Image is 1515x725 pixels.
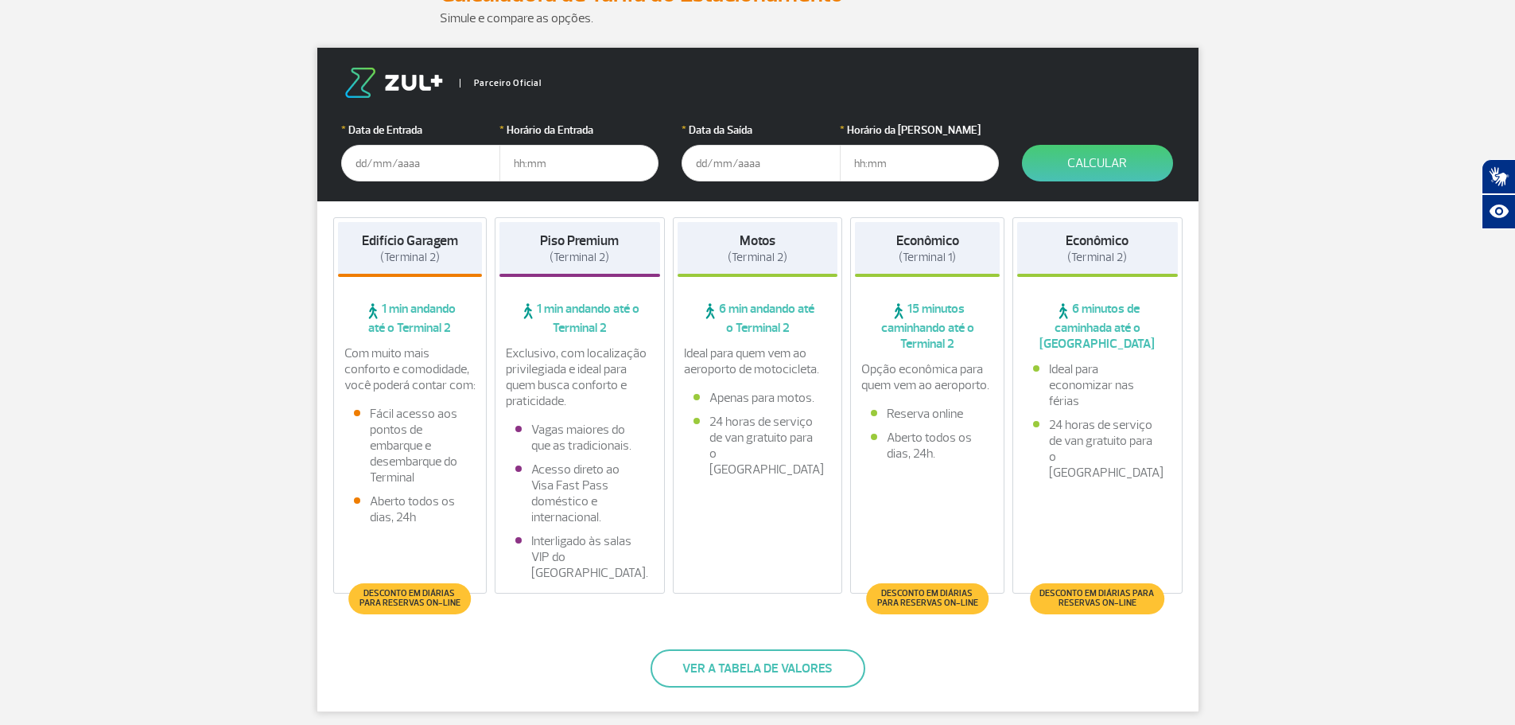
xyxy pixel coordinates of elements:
strong: Econômico [896,232,959,249]
span: 1 min andando até o Terminal 2 [338,301,483,336]
li: Aberto todos os dias, 24h. [871,430,984,462]
p: Ideal para quem vem ao aeroporto de motocicleta. [684,345,832,377]
span: Desconto em diárias para reservas on-line [1038,589,1156,608]
li: Interligado às salas VIP do [GEOGRAPHIC_DATA]. [515,533,644,581]
li: Ideal para economizar nas férias [1033,361,1162,409]
p: Com muito mais conforto e comodidade, você poderá contar com: [344,345,476,393]
span: Desconto em diárias para reservas on-line [874,589,980,608]
li: 24 horas de serviço de van gratuito para o [GEOGRAPHIC_DATA] [1033,417,1162,481]
input: hh:mm [499,145,658,181]
strong: Piso Premium [540,232,619,249]
span: 6 min andando até o Terminal 2 [678,301,838,336]
button: Ver a tabela de valores [651,649,865,688]
span: 6 minutos de caminhada até o [GEOGRAPHIC_DATA] [1017,301,1178,352]
li: Vagas maiores do que as tradicionais. [515,422,644,454]
input: dd/mm/aaaa [682,145,841,181]
input: hh:mm [840,145,999,181]
span: (Terminal 2) [380,250,440,265]
li: Apenas para motos. [693,390,822,406]
div: Plugin de acessibilidade da Hand Talk. [1482,159,1515,229]
label: Data de Entrada [341,122,500,138]
label: Data da Saída [682,122,841,138]
span: Parceiro Oficial [460,79,542,88]
label: Horário da Entrada [499,122,658,138]
span: 15 minutos caminhando até o Terminal 2 [855,301,1000,352]
strong: Econômico [1066,232,1128,249]
strong: Motos [740,232,775,249]
label: Horário da [PERSON_NAME] [840,122,999,138]
span: Desconto em diárias para reservas on-line [357,589,463,608]
li: Aberto todos os dias, 24h [354,493,467,525]
button: Calcular [1022,145,1173,181]
button: Abrir recursos assistivos. [1482,194,1515,229]
p: Exclusivo, com localização privilegiada e ideal para quem busca conforto e praticidade. [506,345,654,409]
span: 1 min andando até o Terminal 2 [499,301,660,336]
li: 24 horas de serviço de van gratuito para o [GEOGRAPHIC_DATA] [693,414,822,477]
p: Opção econômica para quem vem ao aeroporto. [861,361,993,393]
p: Simule e compare as opções. [440,9,1076,28]
input: dd/mm/aaaa [341,145,500,181]
span: (Terminal 2) [728,250,787,265]
span: (Terminal 2) [550,250,609,265]
li: Reserva online [871,406,984,422]
button: Abrir tradutor de língua de sinais. [1482,159,1515,194]
li: Acesso direto ao Visa Fast Pass doméstico e internacional. [515,462,644,525]
span: (Terminal 1) [899,250,956,265]
strong: Edifício Garagem [362,232,458,249]
img: logo-zul.png [341,68,446,98]
span: (Terminal 2) [1067,250,1127,265]
li: Fácil acesso aos pontos de embarque e desembarque do Terminal [354,406,467,485]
